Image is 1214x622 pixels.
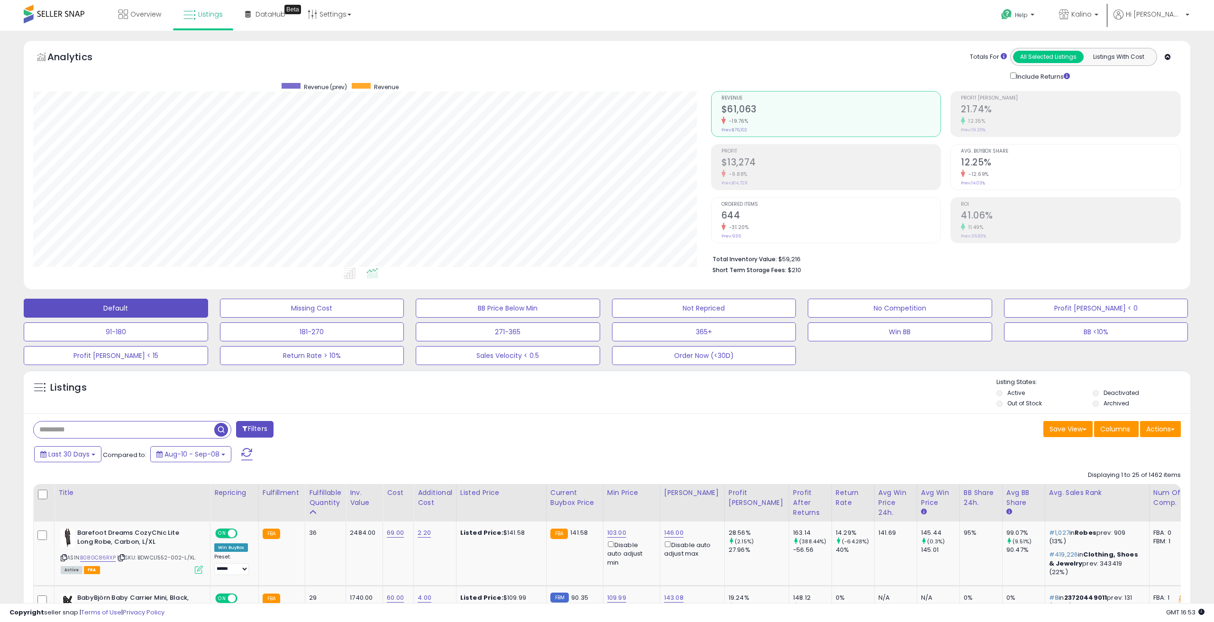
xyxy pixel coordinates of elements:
[309,488,342,508] div: Fulfillable Quantity
[921,508,927,516] small: Avg Win Price.
[970,53,1007,62] div: Totals For
[387,593,404,603] a: 60.00
[216,595,228,603] span: ON
[236,530,251,538] span: OFF
[9,608,44,617] strong: Copyright
[309,529,338,537] div: 36
[304,83,347,91] span: Revenue (prev)
[1153,537,1185,546] div: FBM: 1
[729,546,789,554] div: 27.96%
[726,118,748,125] small: -19.76%
[1015,11,1028,19] span: Help
[416,322,600,341] button: 271-365
[1049,594,1142,611] p: in prev: 131 (-94%)
[1007,389,1025,397] label: Active
[878,488,913,518] div: Avg Win Price 24h.
[1007,399,1042,407] label: Out of Stock
[130,9,161,19] span: Overview
[117,554,196,561] span: | SKU: BDWCL1552-002-L/XL.
[793,529,831,537] div: 163.14
[387,528,404,538] a: 69.00
[1153,594,1185,602] div: FBA: 1
[1071,9,1092,19] span: Kalino
[236,595,251,603] span: OFF
[58,488,206,498] div: Title
[418,593,431,603] a: 4.00
[418,488,452,508] div: Additional Cost
[1088,471,1181,480] div: Displaying 1 to 25 of 1462 items
[263,594,280,604] small: FBA
[24,322,208,341] button: 91-180
[1006,488,1041,508] div: Avg BB Share
[416,299,600,318] button: BB Price Below Min
[1049,529,1142,546] p: in prev: 909 (13%)
[214,554,251,575] div: Preset:
[216,530,228,538] span: ON
[964,488,998,508] div: BB Share 24h.
[961,96,1180,101] span: Profit [PERSON_NAME]
[961,157,1180,170] h2: 12.25%
[961,180,985,186] small: Prev: 14.03%
[994,1,1044,31] a: Help
[721,210,941,223] h2: 644
[1006,603,1020,610] small: (0%)
[878,594,910,602] div: N/A
[729,488,785,508] div: Profit [PERSON_NAME]
[61,594,75,613] img: 41p36LdeKoL._SL40_.jpg
[1114,9,1189,31] a: Hi [PERSON_NAME]
[607,528,626,538] a: 103.00
[961,210,1180,223] h2: 41.06%
[961,233,986,239] small: Prev: 36.83%
[48,449,90,459] span: Last 30 Days
[214,488,255,498] div: Repricing
[726,171,748,178] small: -9.88%
[24,299,208,318] button: Default
[961,149,1180,154] span: Avg. Buybox Share
[387,488,410,498] div: Cost
[961,202,1180,207] span: ROI
[263,488,301,498] div: Fulfillment
[842,538,869,545] small: (-64.28%)
[1006,546,1045,554] div: 90.47%
[1153,488,1188,508] div: Num of Comp.
[729,529,789,537] div: 28.56%
[836,603,849,610] small: (0%)
[1006,529,1045,537] div: 99.07%
[1140,421,1181,437] button: Actions
[799,538,826,545] small: (388.44%)
[921,529,959,537] div: 145.44
[964,594,995,602] div: 0%
[921,546,959,554] div: 145.01
[1049,550,1142,576] p: in prev: 343419 (22%)
[961,127,986,133] small: Prev: 19.35%
[836,594,874,602] div: 0%
[198,9,223,19] span: Listings
[50,381,87,394] h5: Listings
[460,488,542,498] div: Listed Price
[350,529,375,537] div: 2484.00
[460,528,503,537] b: Listed Price:
[721,149,941,154] span: Profit
[1013,538,1031,545] small: (9.51%)
[1004,322,1188,341] button: BB <10%
[721,180,748,186] small: Prev: $14,729
[878,529,910,537] div: 141.69
[836,529,874,537] div: 14.29%
[721,96,941,101] span: Revenue
[1004,299,1188,318] button: Profit [PERSON_NAME] < 0
[1104,399,1129,407] label: Archived
[103,450,146,459] span: Compared to:
[793,546,831,554] div: -56.56
[664,593,684,603] a: 143.08
[735,538,754,545] small: (2.15%)
[964,529,995,537] div: 95%
[1006,594,1045,602] div: 0%
[236,421,273,438] button: Filters
[61,529,75,548] img: 31tC9WXkAyL._SL40_.jpg
[712,266,786,274] b: Short Term Storage Fees:
[416,346,600,365] button: Sales Velocity < 0.5
[80,554,116,562] a: B08GC86RXP
[965,118,985,125] small: 12.35%
[788,265,801,274] span: $210
[350,488,379,508] div: Inv. value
